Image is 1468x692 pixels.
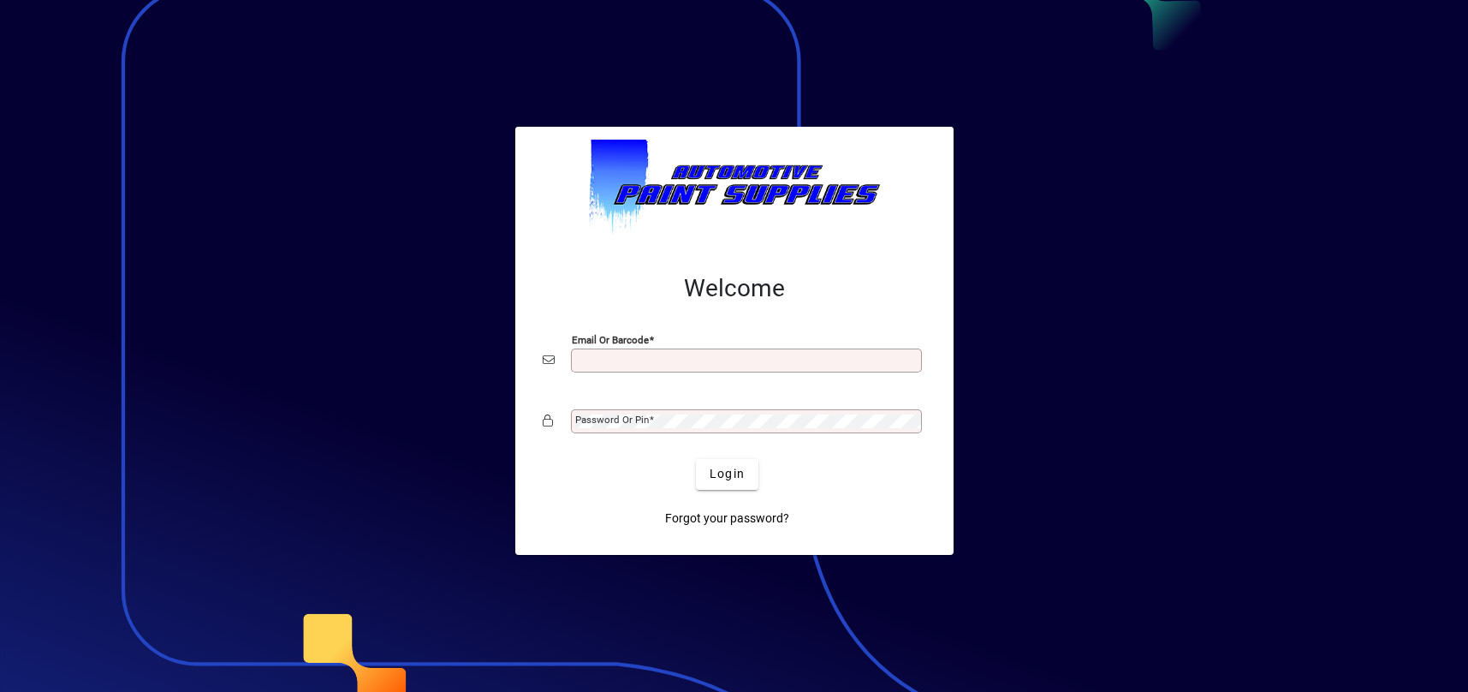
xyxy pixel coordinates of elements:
a: Forgot your password? [658,504,796,534]
span: Login [710,465,745,483]
mat-label: Password or Pin [575,414,649,426]
h2: Welcome [543,274,926,303]
button: Login [696,459,758,490]
mat-label: Email or Barcode [572,333,649,345]
span: Forgot your password? [665,510,789,528]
